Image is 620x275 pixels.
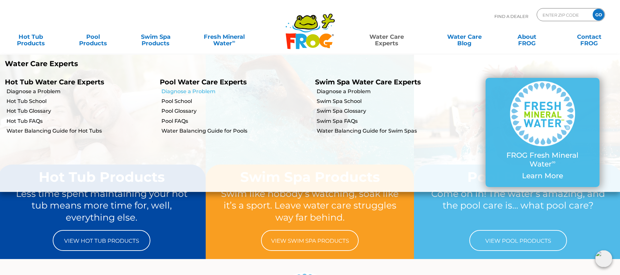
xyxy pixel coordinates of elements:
[161,108,310,115] a: Pool Glossary
[161,127,310,135] a: Water Balancing Guide for Pools
[7,118,155,125] a: Hot Tub FAQs
[261,230,359,251] a: View Swim Spa Products
[5,60,305,68] p: Water Care Experts
[7,108,155,115] a: Hot Tub Glossary
[7,98,155,105] a: Hot Tub School
[552,159,556,165] sup: ∞
[194,30,255,43] a: Fresh MineralWater∞
[7,127,155,135] a: Water Balancing Guide for Hot Tubs
[7,88,155,95] a: Diagnose a Problem
[160,78,247,86] a: Pool Water Care Experts
[347,30,426,43] a: Water CareExperts
[317,98,465,105] a: Swim Spa School
[161,88,310,95] a: Diagnose a Problem
[5,78,104,86] a: Hot Tub Water Care Experts
[499,81,586,183] a: FROG Fresh Mineral Water∞ Learn More
[317,118,465,125] a: Swim Spa FAQs
[232,39,235,44] sup: ∞
[593,9,604,21] input: GO
[565,30,613,43] a: ContactFROG
[161,118,310,125] a: Pool FAQs
[499,172,586,180] p: Learn More
[469,230,567,251] a: View Pool Products
[426,188,610,224] p: Come on in! The water’s amazing, and the pool care is… what pool care?
[317,88,465,95] a: Diagnose a Problem
[440,30,489,43] a: Water CareBlog
[131,30,180,43] a: Swim SpaProducts
[218,188,402,224] p: Swim like nobody’s watching, soak like it’s a sport. Leave water care struggles way far behind.
[542,10,586,20] input: Zip Code Form
[7,30,55,43] a: Hot TubProducts
[503,30,551,43] a: AboutFROG
[595,250,612,267] img: openIcon
[69,30,117,43] a: PoolProducts
[161,98,310,105] a: Pool School
[53,230,150,251] a: View Hot Tub Products
[317,127,465,135] a: Water Balancing Guide for Swim Spas
[499,151,586,168] p: FROG Fresh Mineral Water
[317,108,465,115] a: Swim Spa Glossary
[494,8,528,24] p: Find A Dealer
[315,78,421,86] a: Swim Spa Water Care Experts
[10,188,194,224] p: Less time spent maintaining your hot tub means more time for, well, everything else.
